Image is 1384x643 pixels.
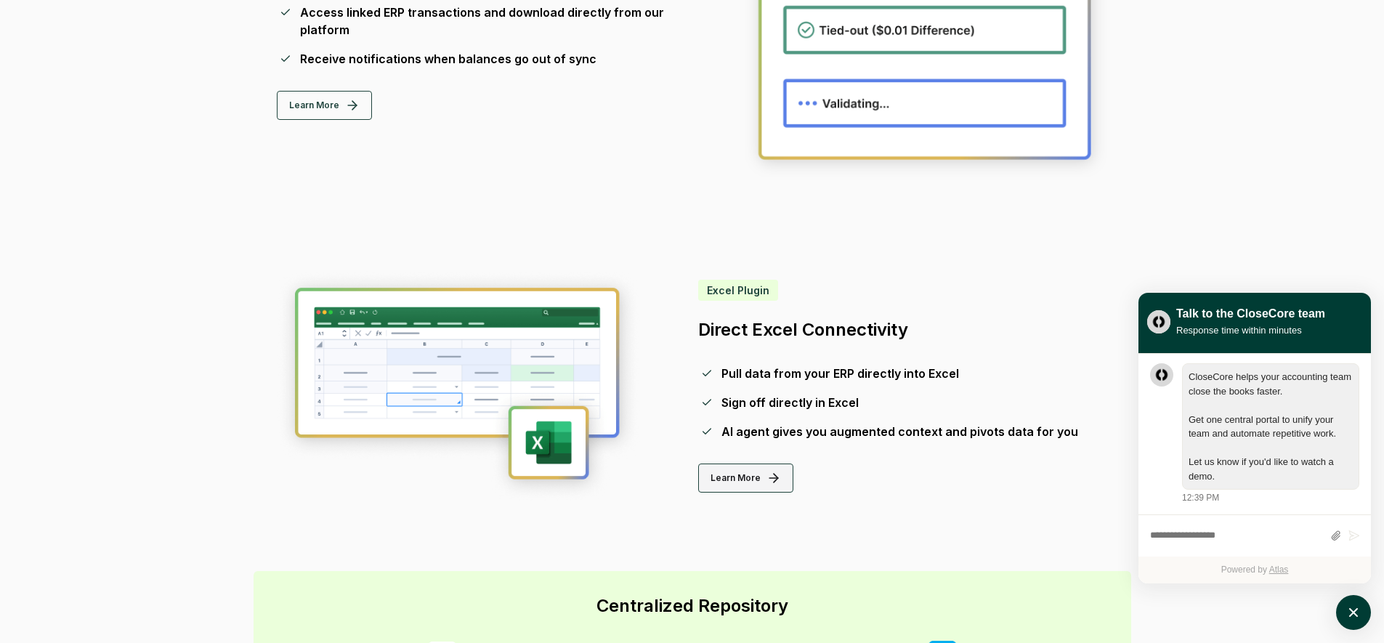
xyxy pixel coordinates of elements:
[1150,363,1359,504] div: atlas-message
[1330,530,1341,542] button: Attach files by clicking or dropping files here
[1138,557,1371,583] div: Powered by
[698,318,1108,341] h3: Direct Excel Connectivity
[1182,363,1359,504] div: Thursday, August 21, 12:39 PM
[1189,370,1353,483] div: atlas-message-text
[721,394,859,411] div: Sign off directly in Excel
[1336,595,1371,630] button: atlas-launcher
[277,271,640,501] img: reconciliations
[277,91,372,120] button: Learn More
[280,594,1105,618] div: Centralized Repository
[1138,293,1371,583] div: atlas-window
[300,50,596,68] div: Receive notifications when balances go out of sync
[1176,305,1325,323] div: Talk to the CloseCore team
[1150,363,1173,387] div: atlas-message-author-avatar
[1147,310,1170,333] img: yblje5SQxOoZuw2TcITt_icon.png
[1269,565,1289,575] a: Atlas
[1150,522,1359,549] div: atlas-composer
[698,464,793,493] button: Learn More
[721,365,959,382] div: Pull data from your ERP directly into Excel
[1138,354,1371,583] div: atlas-ticket
[1176,323,1325,338] div: Response time within minutes
[698,280,778,301] div: Excel Plugin
[1182,491,1219,504] div: 12:39 PM
[1182,363,1359,490] div: atlas-message-bubble
[721,423,1078,440] div: AI agent gives you augmented context and pivots data for you
[300,4,687,39] div: Access linked ERP transactions and download directly from our platform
